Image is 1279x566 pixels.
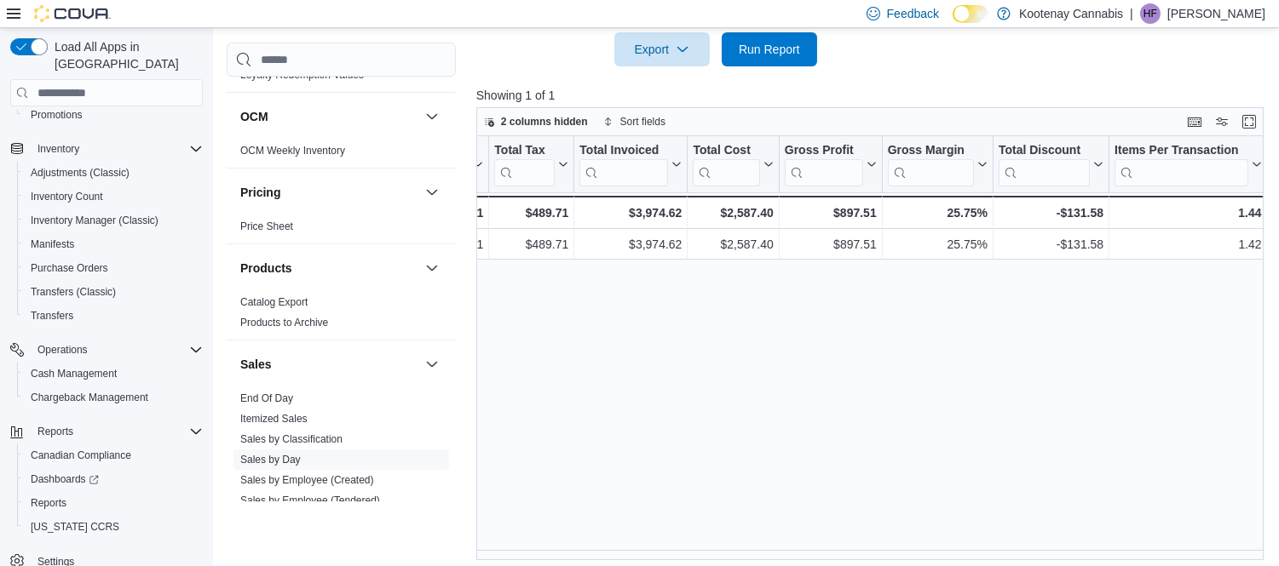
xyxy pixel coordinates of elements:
[1115,234,1262,254] div: 1.42
[24,387,155,408] a: Chargeback Management
[999,143,1090,159] div: Total Discount
[24,105,89,125] a: Promotions
[24,306,203,326] span: Transfers
[31,285,116,299] span: Transfers (Classic)
[240,413,308,425] a: Itemized Sales
[494,234,568,254] div: $489.71
[24,105,203,125] span: Promotions
[999,234,1103,254] div: -$131.58
[1239,111,1259,132] button: Enter fullscreen
[37,142,79,156] span: Inventory
[24,258,203,278] span: Purchase Orders
[17,304,210,328] button: Transfers
[422,258,442,278] button: Products
[494,143,555,159] div: Total Tax
[477,111,595,132] button: 2 columns hidden
[17,232,210,256] button: Manifests
[24,186,110,207] a: Inventory Count
[1115,143,1262,186] button: Items Per Transaction
[31,139,203,159] span: Inventory
[240,296,308,308] a: Catalog Export
[240,412,308,426] span: Itemized Sales
[31,496,66,510] span: Reports
[240,108,268,125] h3: OCM
[24,469,203,489] span: Dashboards
[37,343,88,357] span: Operations
[31,237,74,251] span: Manifests
[1115,203,1262,223] div: 1.44
[785,143,863,159] div: Gross Profit
[625,32,700,66] span: Export
[693,143,773,186] button: Total Cost
[999,203,1103,223] div: -$131.58
[240,317,328,329] a: Products to Archive
[501,115,588,129] span: 2 columns hidden
[240,392,293,404] a: End Of Day
[31,309,73,323] span: Transfers
[1167,3,1265,24] p: [PERSON_NAME]
[31,166,130,180] span: Adjustments (Classic)
[785,143,863,186] div: Gross Profit
[614,32,710,66] button: Export
[24,445,138,466] a: Canadian Compliance
[240,220,293,233] span: Price Sheet
[999,143,1103,186] button: Total Discount
[240,144,345,157] span: OCM Weekly Inventory
[24,163,203,183] span: Adjustments (Classic)
[1144,3,1157,24] span: HF
[227,140,456,168] div: OCM
[24,493,203,513] span: Reports
[240,220,293,232] a: Price Sheet
[240,473,374,487] span: Sales by Employee (Created)
[24,306,80,326] a: Transfers
[31,190,103,203] span: Inventory Count
[1115,143,1248,186] div: Items Per Transaction
[494,203,568,223] div: $489.71
[785,203,877,223] div: $897.51
[3,420,210,443] button: Reports
[240,184,280,201] h3: Pricing
[17,491,210,515] button: Reports
[693,203,773,223] div: $2,587.40
[24,282,203,302] span: Transfers (Classic)
[17,386,210,409] button: Chargeback Management
[409,203,483,223] div: $3,484.91
[17,280,210,304] button: Transfers (Classic)
[31,261,108,275] span: Purchase Orders
[888,234,988,254] div: 25.75%
[240,260,418,277] button: Products
[240,433,343,445] a: Sales by Classification
[24,282,123,302] a: Transfers (Classic)
[476,87,1272,104] p: Showing 1 of 1
[785,143,877,186] button: Gross Profit
[240,494,380,507] span: Sales by Employee (Tendered)
[579,234,682,254] div: $3,974.62
[693,143,759,186] div: Total Cost
[24,210,203,231] span: Inventory Manager (Classic)
[31,340,203,360] span: Operations
[24,186,203,207] span: Inventory Count
[31,108,83,122] span: Promotions
[24,517,203,537] span: Washington CCRS
[17,467,210,491] a: Dashboards
[17,362,210,386] button: Cash Management
[24,258,115,278] a: Purchase Orders
[240,316,328,329] span: Products to Archive
[722,32,817,66] button: Run Report
[34,5,111,22] img: Cova
[17,256,210,280] button: Purchase Orders
[596,111,672,132] button: Sort fields
[24,493,73,513] a: Reports
[887,5,939,22] span: Feedback
[579,143,668,159] div: Total Invoiced
[31,391,148,404] span: Chargeback Management
[579,143,668,186] div: Total Invoiced
[24,234,203,254] span: Manifests
[409,234,483,254] div: $3,484.91
[31,520,119,534] span: [US_STATE] CCRS
[240,356,418,373] button: Sales
[1130,3,1133,24] p: |
[24,445,203,466] span: Canadian Compliance
[24,469,106,489] a: Dashboards
[240,145,345,157] a: OCM Weekly Inventory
